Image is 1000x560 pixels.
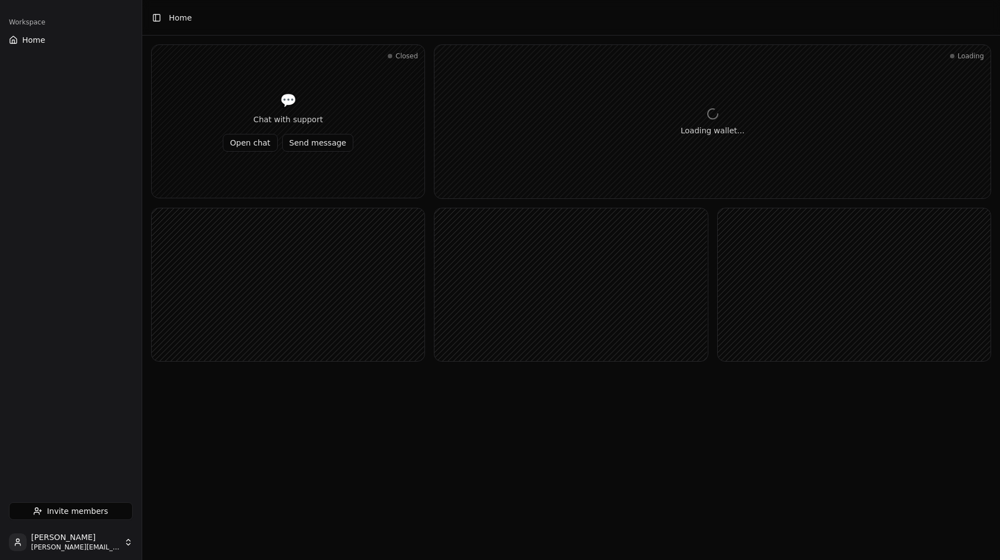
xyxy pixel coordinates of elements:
div: 💬 [223,92,353,109]
nav: breadcrumb [169,12,192,23]
button: Open chat [223,134,277,152]
div: Chat with support [223,114,353,125]
span: Home [22,34,45,46]
button: Invite members [9,502,133,520]
button: Home [4,31,137,49]
button: [PERSON_NAME][PERSON_NAME][EMAIL_ADDRESS][DOMAIN_NAME] [4,529,137,556]
button: Send message [282,134,354,152]
span: [PERSON_NAME] [31,533,119,543]
span: [PERSON_NAME][EMAIL_ADDRESS][DOMAIN_NAME] [31,543,119,552]
span: Invite members [47,506,108,517]
div: Workspace [4,13,137,31]
span: Home [169,12,192,23]
div: Loading wallet... [681,125,744,136]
